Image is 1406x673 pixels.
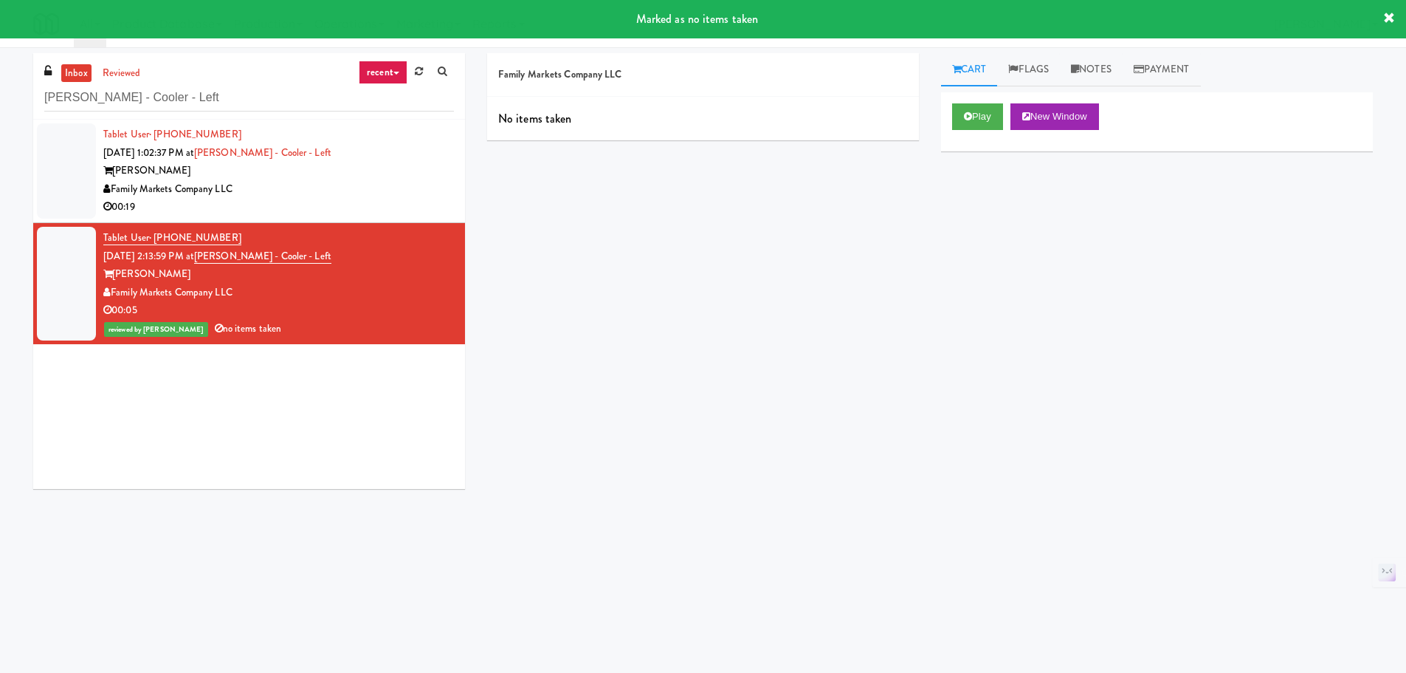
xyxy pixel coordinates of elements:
div: [PERSON_NAME] [103,265,454,284]
a: Tablet User· [PHONE_NUMBER] [103,127,241,141]
div: 00:05 [103,301,454,320]
div: Family Markets Company LLC [103,180,454,199]
span: reviewed by [PERSON_NAME] [104,322,208,337]
span: [DATE] 1:02:37 PM at [103,146,194,160]
a: [PERSON_NAME] - Cooler - Left [194,249,331,264]
a: recent [359,61,407,84]
span: no items taken [215,321,282,335]
a: Notes [1060,53,1123,86]
div: 00:19 [103,198,454,216]
li: Tablet User· [PHONE_NUMBER][DATE] 1:02:37 PM at[PERSON_NAME] - Cooler - Left[PERSON_NAME]Family M... [33,120,465,223]
button: Play [952,103,1003,130]
h5: Family Markets Company LLC [498,69,908,81]
input: Search vision orders [44,84,454,112]
span: · [PHONE_NUMBER] [149,127,241,141]
a: reviewed [99,64,145,83]
span: · [PHONE_NUMBER] [149,230,241,245]
a: Cart [941,53,998,86]
a: inbox [61,64,92,83]
div: [PERSON_NAME] [103,162,454,180]
div: No items taken [487,97,919,141]
span: Marked as no items taken [636,10,758,27]
a: [PERSON_NAME] - Cooler - Left [194,146,331,160]
button: New Window [1010,103,1099,130]
a: Tablet User· [PHONE_NUMBER] [103,230,241,245]
a: Flags [997,53,1060,86]
div: Family Markets Company LLC [103,284,454,302]
li: Tablet User· [PHONE_NUMBER][DATE] 2:13:59 PM at[PERSON_NAME] - Cooler - Left[PERSON_NAME]Family M... [33,223,465,344]
span: [DATE] 2:13:59 PM at [103,249,194,263]
a: Payment [1123,53,1201,86]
